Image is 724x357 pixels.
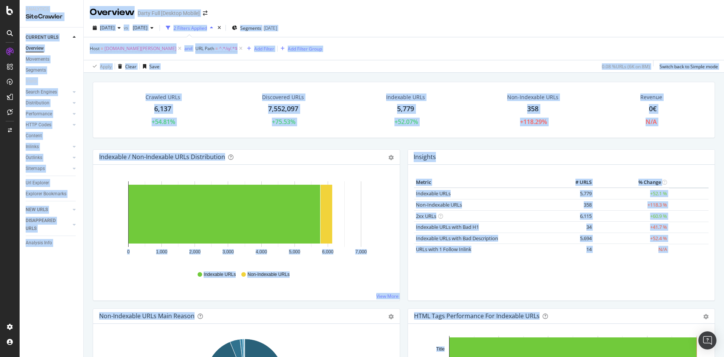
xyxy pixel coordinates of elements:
[90,45,100,52] span: Host
[26,217,71,233] a: DISAPPEARED URLS
[26,154,42,162] div: Outlinks
[649,104,657,113] span: 0€
[26,217,64,233] div: DISAPPEARED URLS
[124,25,130,31] span: vs
[229,22,280,34] button: Segments[DATE]
[594,188,669,199] td: +52.1 %
[397,104,414,114] div: 5,779
[99,177,391,264] svg: A chart.
[26,154,71,162] a: Outlinks
[26,99,49,107] div: Distribution
[388,314,394,319] div: gear
[376,293,399,299] a: View More
[563,244,594,255] td: 14
[26,88,71,96] a: Search Engines
[26,179,49,187] div: Url Explorer
[264,25,277,31] div: [DATE]
[26,44,78,52] a: Overview
[204,271,236,278] span: Indexable URLs
[26,55,78,63] a: Movements
[436,346,445,352] text: Title
[87,44,93,50] img: tab_keywords_by_traffic_grey.svg
[388,155,394,160] div: gear
[254,46,274,52] div: Add Filter
[703,314,709,319] div: gear
[594,233,669,244] td: +52.4 %
[262,93,304,101] div: Discovered URLs
[104,43,176,54] span: [DOMAIN_NAME][PERSON_NAME]
[152,118,175,126] div: +54.81%
[244,44,274,53] button: Add Filter
[101,45,103,52] span: =
[268,104,298,114] div: 7,552,097
[26,165,71,173] a: Sitemaps
[40,44,58,49] div: Domaine
[26,12,77,21] div: SiteCrawler
[26,121,71,129] a: HTTP Codes
[149,63,160,70] div: Save
[130,22,156,34] button: [DATE]
[416,201,462,208] a: Non-Indexable URLs
[26,55,49,63] div: Movements
[21,12,37,18] div: v 4.0.25
[414,177,563,188] th: Metric
[26,165,45,173] div: Sitemaps
[146,93,180,101] div: Crawled URLs
[115,60,137,72] button: Clear
[95,44,114,49] div: Mots-clés
[154,104,171,114] div: 6,137
[26,132,42,140] div: Content
[26,132,78,140] a: Content
[100,63,112,70] div: Apply
[99,312,195,320] div: Non-Indexable URLs Main Reason
[657,60,718,72] button: Switch back to Simple mode
[163,22,216,34] button: 2 Filters Applied
[184,45,192,52] button: and
[26,34,58,41] div: CURRENT URLS
[527,104,538,114] div: 358
[416,224,479,230] a: Indexable URLs with Bad H1
[90,22,124,34] button: [DATE]
[240,25,261,31] span: Segments
[215,45,218,52] span: =
[100,25,115,31] span: 2025 Jul. 4th
[26,179,78,187] a: Url Explorer
[26,88,57,96] div: Search Engines
[12,20,18,26] img: website_grey.svg
[125,63,137,70] div: Clear
[698,331,716,349] div: Open Intercom Messenger
[195,45,214,52] span: URL Path
[26,190,78,198] a: Explorer Bookmarks
[138,9,200,17] div: Darty Full [Desktop Mobile]
[26,110,52,118] div: Performance
[640,93,662,101] span: Revenue
[416,235,498,242] a: Indexable URLs with Bad Description
[416,246,471,253] a: URLs with 1 Follow Inlink
[20,20,85,26] div: Domaine: [DOMAIN_NAME]
[278,44,322,53] button: Add Filter Group
[26,206,48,214] div: NEW URLS
[26,190,66,198] div: Explorer Bookmarks
[594,199,669,210] td: +118.3 %
[90,60,112,72] button: Apply
[563,188,594,199] td: 5,779
[26,66,46,74] div: Segments
[189,249,201,254] text: 2,000
[322,249,333,254] text: 6,000
[26,77,44,85] a: Visits
[26,239,52,247] div: Analysis Info
[12,12,18,18] img: logo_orange.svg
[26,143,71,151] a: Inlinks
[26,44,44,52] div: Overview
[594,177,669,188] th: % Change
[416,213,436,219] a: 2xx URLs
[173,25,207,31] div: 2 Filters Applied
[247,271,289,278] span: Non-Indexable URLs
[26,143,39,151] div: Inlinks
[594,210,669,222] td: +60.9 %
[563,233,594,244] td: 5,694
[646,118,657,126] div: N/A
[416,190,451,197] a: Indexable URLs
